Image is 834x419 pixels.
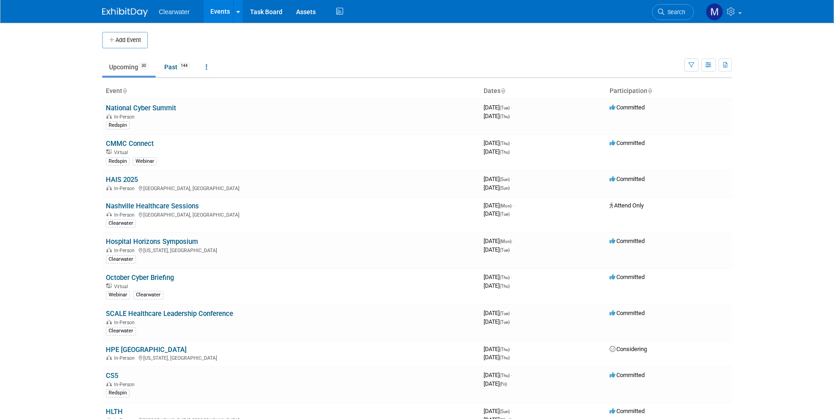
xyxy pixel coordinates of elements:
a: Nashville Healthcare Sessions [106,202,199,210]
a: Sort by Start Date [500,87,505,94]
img: Virtual Event [106,150,112,154]
span: (Tue) [500,248,510,253]
a: HAIS 2025 [106,176,138,184]
span: [DATE] [484,318,510,325]
span: [DATE] [484,274,512,280]
span: Clearwater [159,8,190,16]
span: [DATE] [484,113,510,119]
img: In-Person Event [106,114,112,119]
span: - [511,372,512,378]
span: - [513,202,514,209]
div: [GEOGRAPHIC_DATA], [GEOGRAPHIC_DATA] [106,211,476,218]
img: Monica Pastor [706,3,723,21]
span: [DATE] [484,238,514,244]
span: [DATE] [484,148,510,155]
button: Add Event [102,32,148,48]
span: (Thu) [500,355,510,360]
span: - [513,238,514,244]
span: In-Person [114,186,137,191]
div: Clearwater [106,219,136,228]
span: Committed [610,238,645,244]
span: [DATE] [484,282,510,289]
span: (Thu) [500,275,510,280]
div: Redspin [106,389,130,397]
img: In-Person Event [106,186,112,190]
a: Hospital Horizons Symposium [106,238,198,246]
th: Dates [480,83,606,99]
span: (Mon) [500,203,511,208]
a: Sort by Participation Type [647,87,652,94]
span: [DATE] [484,354,510,361]
span: Virtual [114,150,130,155]
a: CS5 [106,372,118,380]
th: Participation [606,83,732,99]
span: [DATE] [484,202,514,209]
a: Sort by Event Name [122,87,127,94]
span: [DATE] [484,246,510,253]
a: National Cyber Summit [106,104,176,112]
span: - [511,176,512,182]
span: - [511,140,512,146]
span: In-Person [114,382,137,388]
span: (Thu) [500,284,510,289]
span: Committed [610,372,645,378]
div: [US_STATE], [GEOGRAPHIC_DATA] [106,354,476,361]
span: [DATE] [484,380,507,387]
div: Clearwater [106,327,136,335]
a: CMMC Connect [106,140,154,148]
span: (Sun) [500,409,510,414]
th: Event [102,83,480,99]
span: (Thu) [500,373,510,378]
a: Past144 [157,58,197,76]
span: (Thu) [500,347,510,352]
span: (Sun) [500,177,510,182]
span: Virtual [114,284,130,290]
a: HPE [GEOGRAPHIC_DATA] [106,346,187,354]
span: (Tue) [500,105,510,110]
span: Committed [610,176,645,182]
span: (Thu) [500,114,510,119]
a: HLTH [106,408,123,416]
span: Committed [610,274,645,280]
span: (Thu) [500,141,510,146]
img: In-Person Event [106,320,112,324]
span: 30 [139,62,149,69]
span: - [511,104,512,111]
img: In-Person Event [106,382,112,386]
span: - [511,346,512,352]
span: Committed [610,140,645,146]
span: [DATE] [484,176,512,182]
img: In-Person Event [106,212,112,217]
img: ExhibitDay [102,8,148,17]
a: SCALE Healthcare Leadership Conference [106,310,233,318]
span: Attend Only [610,202,644,209]
span: - [511,408,512,414]
div: Clearwater [106,255,136,264]
img: In-Person Event [106,355,112,360]
span: In-Person [114,248,137,253]
span: Search [664,9,685,16]
span: [DATE] [484,310,512,316]
span: [DATE] [484,408,512,414]
div: Redspin [106,157,130,166]
span: [DATE] [484,372,512,378]
span: Considering [610,346,647,352]
div: Redspin [106,121,130,129]
span: - [511,274,512,280]
div: [US_STATE], [GEOGRAPHIC_DATA] [106,246,476,253]
span: [DATE] [484,104,512,111]
div: [GEOGRAPHIC_DATA], [GEOGRAPHIC_DATA] [106,184,476,191]
span: Committed [610,310,645,316]
div: Clearwater [133,291,163,299]
span: [DATE] [484,346,512,352]
a: Upcoming30 [102,58,156,76]
span: In-Person [114,355,137,361]
span: [DATE] [484,140,512,146]
span: (Tue) [500,320,510,325]
span: In-Person [114,320,137,326]
span: [DATE] [484,210,510,217]
span: (Fri) [500,382,507,387]
span: (Mon) [500,239,511,244]
span: 144 [178,62,190,69]
img: In-Person Event [106,248,112,252]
